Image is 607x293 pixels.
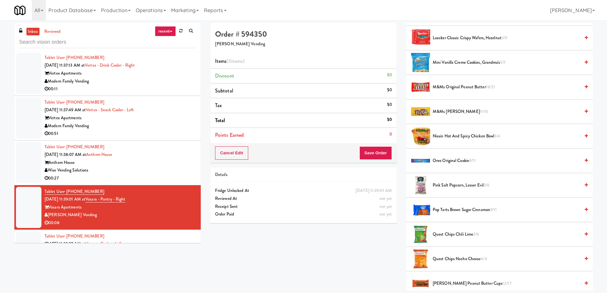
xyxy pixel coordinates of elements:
span: Oreo Original Cookie [433,157,580,165]
li: Tablet User· [PHONE_NUMBER][DATE] 11:38:07 AM atAnthem HouseAnthem HouseWise Vending Solutions00:27 [14,141,201,185]
span: Pink Salt Popcorn, Lesser Evil [433,181,580,189]
span: Items [215,57,244,65]
h4: Order # 594350 [215,30,392,38]
span: Subtotal [215,87,233,94]
h5: [PERSON_NAME] Vending [215,42,392,47]
span: · [PHONE_NUMBER] [64,55,104,61]
span: M&Ms Original Peanut Butter [433,83,580,91]
div: $0 [387,116,392,124]
span: Loacker Classic Crispy Wafers, Hazelnut [433,34,580,42]
img: Micromart [14,5,25,16]
div: [DATE] 11:39:01 AM [356,187,392,195]
span: Discount [215,72,234,79]
a: Vertex - Drink Cooler - Right [85,62,135,68]
span: Total [215,117,225,124]
a: recent [155,26,176,36]
span: Quest Chips Nacho Cheese [433,255,580,263]
span: 3/4 [494,133,500,139]
div: Loacker Classic Crispy Wafers, Hazelnut3/9 [430,34,588,42]
span: Points Earned [215,131,244,139]
div: $0 [387,86,392,94]
button: Save Order [359,146,392,160]
span: · [PHONE_NUMBER] [64,144,104,150]
li: Tablet User· [PHONE_NUMBER][DATE] 11:39:27 AM atVasara - Cooler - LeftVasara Apartments[PERSON_NA... [14,230,201,275]
span: [DATE] 11:38:07 AM at [45,151,86,157]
div: Oreo Original Cookie9/11 [430,157,588,165]
span: 9/11 [490,207,497,213]
div: Vasara Apartments [45,203,196,211]
div: Pink Salt Popcorn, Lesser Evil3/6 [430,181,588,189]
div: Details [215,171,392,179]
ng-pluralize: items [232,57,243,65]
span: not yet [379,203,392,209]
span: 11/16 [480,108,488,114]
span: [DATE] 11:39:01 AM at [45,196,85,202]
span: · [PHONE_NUMBER] [64,99,104,105]
div: M&Ms [PERSON_NAME]11/16 [430,108,588,116]
div: Pop Tarts Brown Sugar Cinnamon9/11 [430,206,588,214]
span: Nissin Hot and Spicy Chicken Bowl [433,132,580,140]
div: $0 [387,71,392,79]
li: Tablet User· [PHONE_NUMBER][DATE] 11:37:13 AM atVertex - Drink Cooler - RightVertex ApartmentsMod... [14,51,201,96]
a: Anthem House [86,151,112,157]
a: inbox [26,28,40,36]
span: Pop Tarts Brown Sugar Cinnamon [433,206,580,214]
span: Quest Chips Chili Lime [433,231,580,238]
a: Vertex - Snack Cooler - Left [86,107,134,113]
span: 2/6 [473,231,479,237]
span: 18/21 [486,84,495,90]
div: Fridge Unlocked At [215,187,392,195]
div: Receipt Sent [215,203,392,211]
div: 00:11 [45,85,196,93]
div: Nissin Hot and Spicy Chicken Bowl3/4 [430,132,588,140]
span: Mini Vanilla Creme Cookies, Grandma's [433,59,580,67]
span: (0 ) [227,57,244,65]
span: M&Ms [PERSON_NAME] [433,108,580,116]
div: Anthem House [45,159,196,167]
span: 12/17 [502,280,511,286]
span: 9/11 [469,157,476,164]
div: Order Paid [215,210,392,218]
div: Reviewed At [215,195,392,203]
span: 3/6 [484,182,489,188]
div: 00:27 [45,174,196,182]
input: Search vision orders [19,36,196,48]
a: Tablet User· [PHONE_NUMBER] [45,144,104,150]
span: · [PHONE_NUMBER] [64,233,104,239]
a: Tablet User· [PHONE_NUMBER] [45,99,104,105]
a: reviewed [43,28,62,36]
a: Tablet User· [PHONE_NUMBER] [45,188,104,195]
span: not yet [379,211,392,217]
button: Cancel Edit [215,146,248,160]
div: M&Ms Original Peanut Butter18/21 [430,83,588,91]
div: [PERSON_NAME] Vending [45,211,196,219]
span: 4/4 [481,256,487,262]
div: Quest Chips Nacho Cheese4/4 [430,255,588,263]
span: 5/7 [500,59,505,65]
div: Modern Family Vending [45,122,196,130]
div: $0 [387,101,392,109]
span: [PERSON_NAME] Peanut Butter Cups [433,280,580,288]
div: Quest Chips Chili Lime2/6 [430,231,588,238]
div: Wise Vending Solutions [45,166,196,174]
div: 00:51 [45,130,196,138]
li: Tablet User· [PHONE_NUMBER][DATE] 11:39:01 AM atVasara - Pantry - RightVasara Apartments[PERSON_N... [14,185,201,230]
div: Vertex Apartments [45,70,196,77]
div: Vertex Apartments [45,114,196,122]
div: Modern Family Vending [45,77,196,85]
span: 3/9 [502,35,507,41]
div: 00:08 [45,219,196,227]
div: 0 [389,130,392,138]
div: Mini Vanilla Creme Cookies, Grandma's5/7 [430,59,588,67]
span: · [PHONE_NUMBER] [64,188,104,194]
li: Tablet User· [PHONE_NUMBER][DATE] 11:37:49 AM atVertex - Snack Cooler - LeftVertex ApartmentsMode... [14,96,201,141]
span: not yet [379,195,392,201]
span: [DATE] 11:37:13 AM at [45,62,85,68]
a: Vasara - Pantry - Right [85,196,125,202]
a: Vasara - Cooler - Left [85,241,122,247]
a: Tablet User· [PHONE_NUMBER] [45,233,104,239]
div: [PERSON_NAME] Peanut Butter Cups12/17 [430,280,588,288]
a: Tablet User· [PHONE_NUMBER] [45,55,104,61]
span: [DATE] 11:39:27 AM at [45,241,85,247]
span: [DATE] 11:37:49 AM at [45,107,86,113]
